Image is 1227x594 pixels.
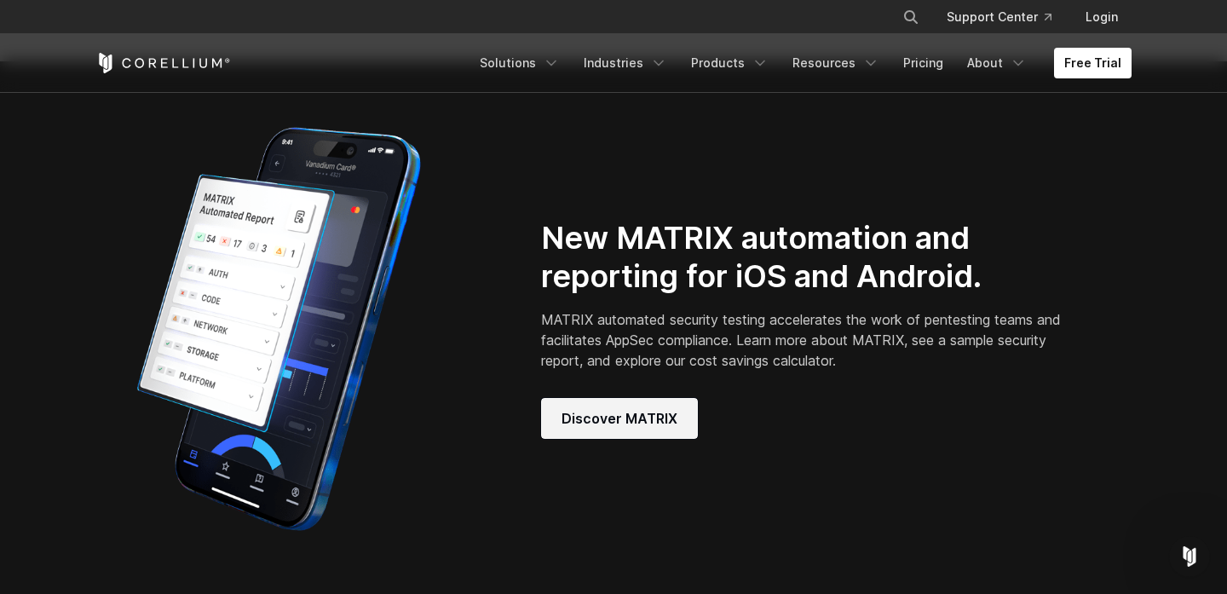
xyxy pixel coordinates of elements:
[573,48,677,78] a: Industries
[893,48,953,78] a: Pricing
[541,309,1067,371] p: MATRIX automated security testing accelerates the work of pentesting teams and facilitates AppSec...
[882,2,1132,32] div: Navigation Menu
[541,398,698,439] a: Discover MATRIX
[1169,536,1210,577] iframe: Intercom live chat
[957,48,1037,78] a: About
[541,219,1067,296] h2: New MATRIX automation and reporting for iOS and Android.
[562,408,677,429] span: Discover MATRIX
[1054,48,1132,78] a: Free Trial
[1072,2,1132,32] a: Login
[933,2,1065,32] a: Support Center
[469,48,1132,78] div: Navigation Menu
[681,48,779,78] a: Products
[896,2,926,32] button: Search
[95,53,231,73] a: Corellium Home
[782,48,890,78] a: Resources
[95,116,462,542] img: Corellium_MATRIX_Hero_1_1x
[469,48,570,78] a: Solutions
